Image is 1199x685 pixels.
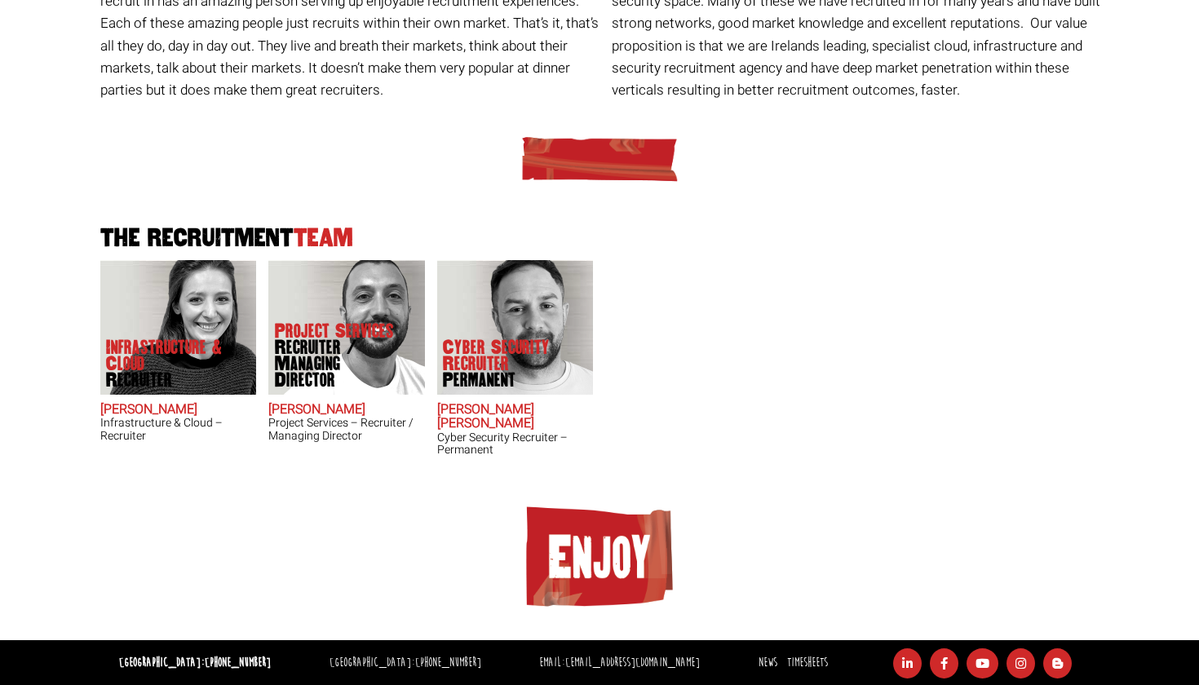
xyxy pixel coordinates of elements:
[205,655,271,670] a: [PHONE_NUMBER]
[100,260,256,395] img: Sara O'Toole does Infrastructure & Cloud Recruiter
[100,403,257,418] h2: [PERSON_NAME]
[106,339,237,388] p: Infrastructure & Cloud
[100,417,257,442] h3: Infrastructure & Cloud – Recruiter
[119,655,271,670] strong: [GEOGRAPHIC_DATA]:
[268,417,425,442] h3: Project Services – Recruiter / Managing Director
[268,403,425,418] h2: [PERSON_NAME]
[787,655,828,670] a: Timesheets
[565,655,700,670] a: [EMAIL_ADDRESS][DOMAIN_NAME]
[268,260,425,395] img: Chris Pelow's our Project Services Recruiter / Managing Director
[759,655,777,670] a: News
[275,323,405,388] p: Project Services
[535,652,704,675] li: Email:
[436,260,593,395] img: John James Baird does Cyber Security Recruiter Permanent
[415,655,481,670] a: [PHONE_NUMBER]
[294,224,353,251] span: Team
[443,339,573,388] p: Cyber Security Recruiter
[437,431,594,457] h3: Cyber Security Recruiter – Permanent
[437,403,594,431] h2: [PERSON_NAME] [PERSON_NAME]
[443,372,573,388] span: Permanent
[94,226,1105,251] h2: The Recruitment
[325,652,485,675] li: [GEOGRAPHIC_DATA]:
[106,372,237,388] span: Recruiter
[275,339,405,388] span: Recruiter / Managing Director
